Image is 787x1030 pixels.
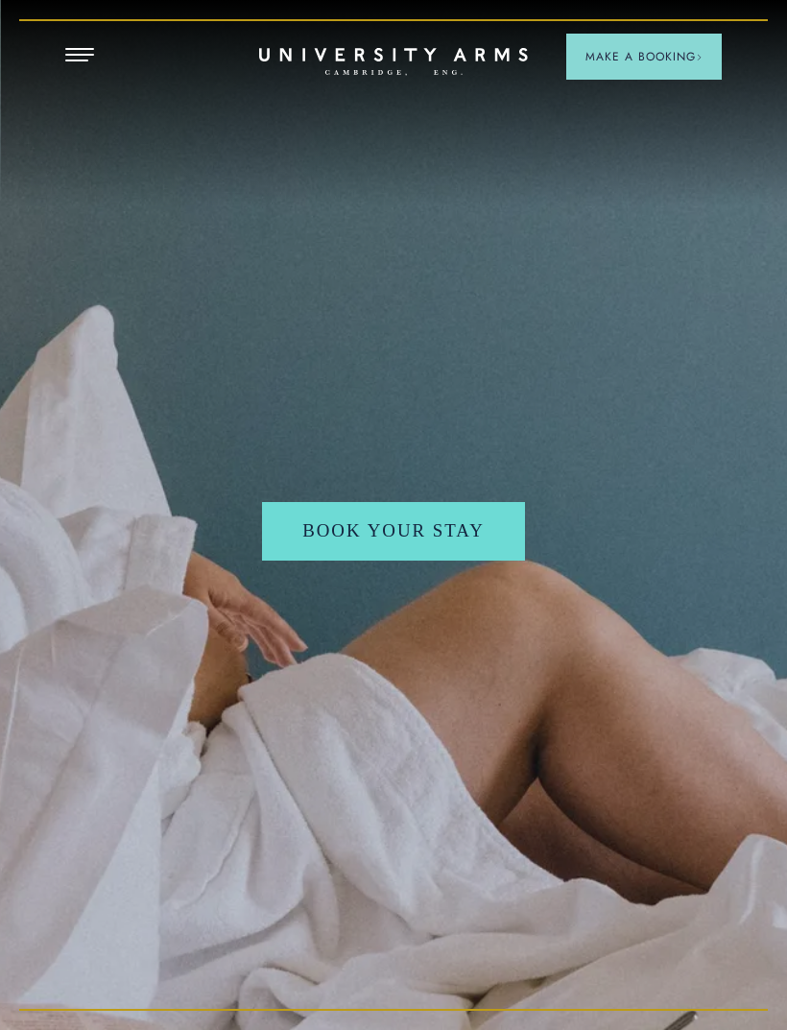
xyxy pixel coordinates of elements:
a: Book your stay [262,502,525,560]
span: Make a Booking [585,48,703,65]
button: Open Menu [65,48,94,63]
button: Make a BookingArrow icon [566,34,722,80]
img: Arrow icon [696,54,703,60]
a: Home [259,48,528,77]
